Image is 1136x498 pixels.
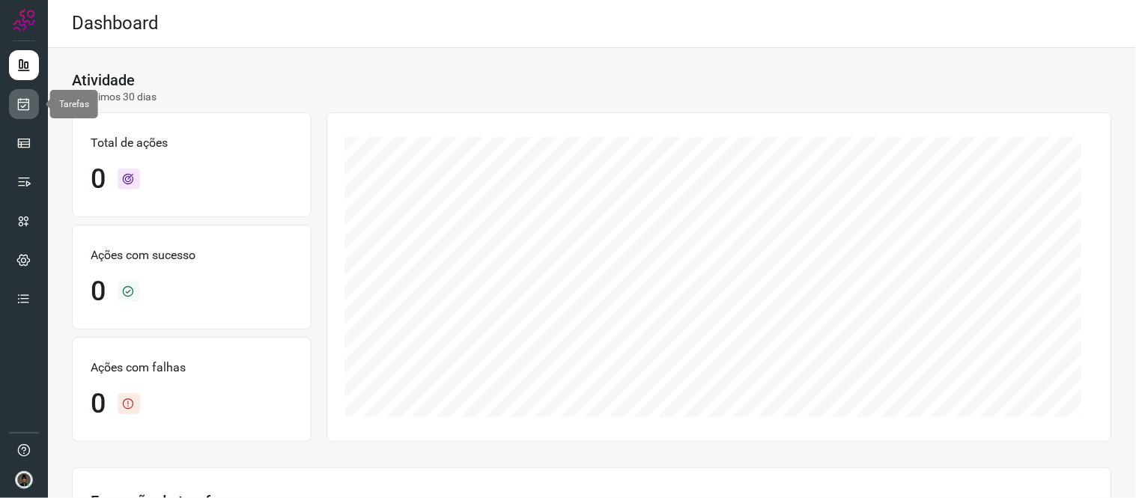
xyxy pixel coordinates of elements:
[91,134,293,152] p: Total de ações
[13,9,35,31] img: Logo
[91,246,293,264] p: Ações com sucesso
[91,163,106,195] h1: 0
[72,13,159,34] h2: Dashboard
[72,71,135,89] h3: Atividade
[15,471,33,489] img: d44150f10045ac5288e451a80f22ca79.png
[72,89,157,105] p: Últimos 30 dias
[91,388,106,420] h1: 0
[59,99,89,109] span: Tarefas
[91,359,293,377] p: Ações com falhas
[91,276,106,308] h1: 0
